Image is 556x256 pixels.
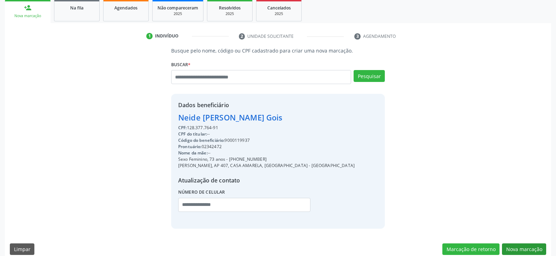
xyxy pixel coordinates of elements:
[10,243,34,255] button: Limpar
[178,150,355,156] div: --
[146,33,153,39] div: 1
[219,5,241,11] span: Resolvidos
[178,125,187,131] span: CPF:
[171,59,190,70] label: Buscar
[178,156,355,162] div: Sexo Feminino, 73 anos - [PHONE_NUMBER]
[178,144,202,150] span: Prontuário:
[70,5,83,11] span: Na fila
[178,125,355,131] div: 128.377.764-91
[261,11,296,16] div: 2025
[171,47,385,54] p: Busque pelo nome, código ou CPF cadastrado para criar uma nova marcação.
[155,33,179,39] div: Indivíduo
[178,144,355,150] div: 02342472
[212,11,247,16] div: 2025
[178,112,355,123] div: Neide [PERSON_NAME] Gois
[178,150,208,156] span: Nome da mãe:
[178,131,207,137] span: CPF do titular:
[178,187,225,198] label: Número de celular
[178,137,225,143] span: Código do beneficiário:
[158,5,198,11] span: Não compareceram
[114,5,138,11] span: Agendados
[178,137,355,144] div: 9000119937
[178,101,355,109] div: Dados beneficiário
[178,162,355,169] div: [PERSON_NAME], AP 407, CASA AMARELA, [GEOGRAPHIC_DATA] - [GEOGRAPHIC_DATA]
[442,243,500,255] button: Marcação de retorno
[178,176,355,185] div: Atualização de contato
[24,4,32,12] div: person_add
[267,5,291,11] span: Cancelados
[178,131,355,137] div: --
[158,11,198,16] div: 2025
[354,70,385,82] button: Pesquisar
[10,13,46,19] div: Nova marcação
[502,243,546,255] button: Nova marcação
